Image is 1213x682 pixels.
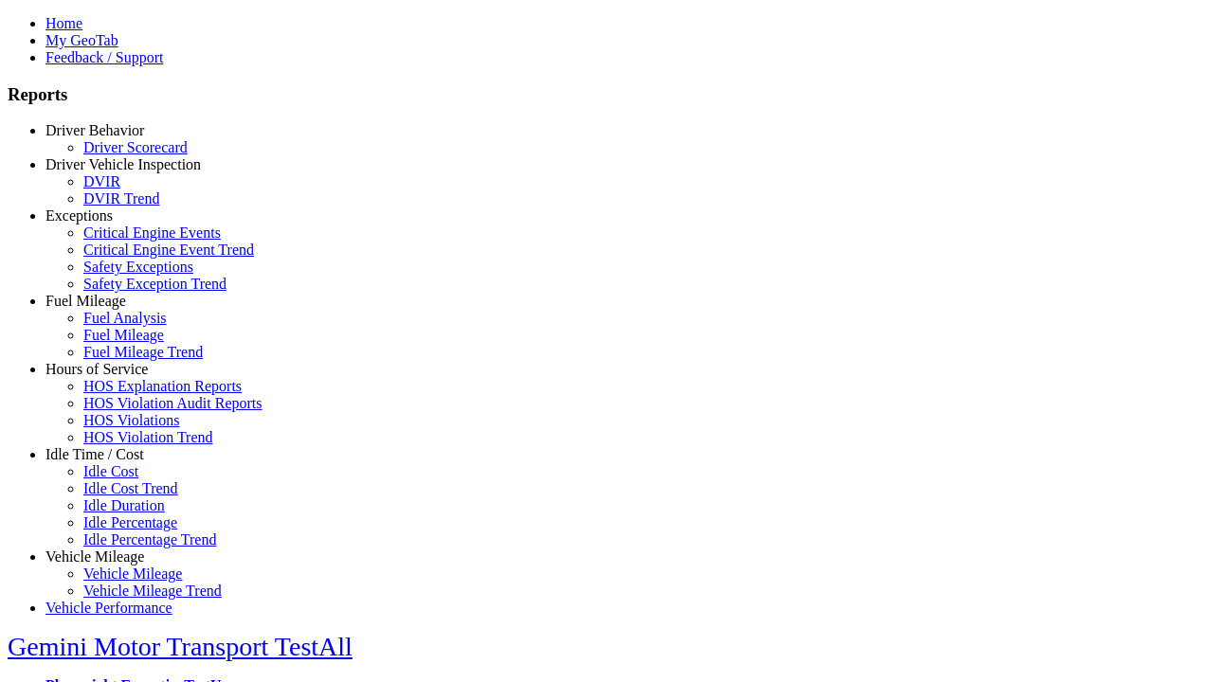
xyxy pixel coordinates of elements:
[83,480,178,496] a: Idle Cost Trend
[45,15,82,31] a: Home
[83,344,203,360] a: Fuel Mileage Trend
[83,139,188,155] a: Driver Scorecard
[45,446,144,462] a: Idle Time / Cost
[83,395,263,411] a: HOS Violation Audit Reports
[45,293,126,309] a: Fuel Mileage
[83,378,242,394] a: HOS Explanation Reports
[83,310,167,326] a: Fuel Analysis
[83,259,193,275] a: Safety Exceptions
[83,514,177,530] a: Idle Percentage
[83,224,221,241] a: Critical Engine Events
[83,531,216,547] a: Idle Percentage Trend
[83,412,179,428] a: HOS Violations
[83,327,164,343] a: Fuel Mileage
[45,32,118,48] a: My GeoTab
[45,156,201,172] a: Driver Vehicle Inspection
[83,190,159,206] a: DVIR Trend
[45,207,113,224] a: Exceptions
[83,565,182,582] a: Vehicle Mileage
[45,122,144,138] a: Driver Behavior
[83,173,120,189] a: DVIR
[8,632,353,661] a: Gemini Motor Transport TestAll
[83,276,226,292] a: Safety Exception Trend
[83,497,165,513] a: Idle Duration
[83,583,222,599] a: Vehicle Mileage Trend
[83,429,213,445] a: HOS Violation Trend
[45,548,144,565] a: Vehicle Mileage
[45,361,148,377] a: Hours of Service
[83,463,138,479] a: Idle Cost
[45,49,163,65] a: Feedback / Support
[45,600,172,616] a: Vehicle Performance
[83,242,254,258] a: Critical Engine Event Trend
[8,84,1205,105] h3: Reports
